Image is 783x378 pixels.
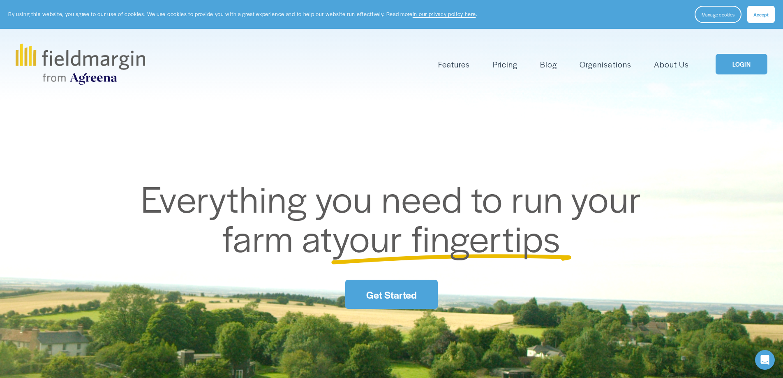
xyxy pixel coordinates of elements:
a: About Us [654,58,689,71]
a: Organisations [580,58,631,71]
a: Blog [540,58,557,71]
span: Everything you need to run your farm at [141,172,650,263]
p: By using this website, you agree to our use of cookies. We use cookies to provide you with a grea... [8,10,477,18]
a: LOGIN [716,54,767,75]
a: folder dropdown [438,58,470,71]
button: Manage cookies [695,6,741,23]
button: Accept [747,6,775,23]
div: Open Intercom Messenger [755,350,775,370]
a: Get Started [345,280,437,309]
span: Features [438,58,470,70]
span: Manage cookies [702,11,734,18]
span: Accept [753,11,769,18]
img: fieldmargin.com [16,44,145,85]
a: in our privacy policy here [413,10,476,18]
a: Pricing [493,58,517,71]
span: your fingertips [333,211,561,263]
